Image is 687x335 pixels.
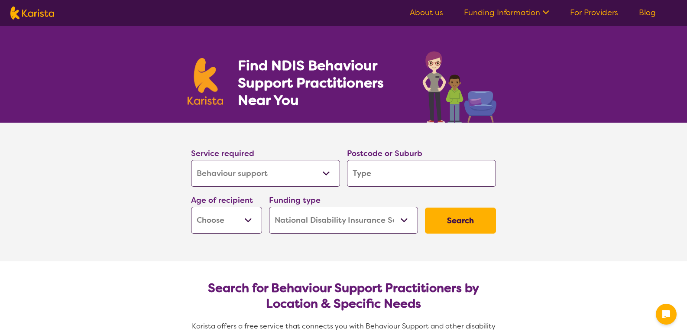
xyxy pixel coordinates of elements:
a: Funding Information [464,7,549,18]
img: Karista logo [10,7,54,20]
img: Karista logo [188,58,223,105]
label: Postcode or Suburb [347,148,422,159]
label: Age of recipient [191,195,253,205]
input: Type [347,160,496,187]
a: For Providers [570,7,618,18]
label: Funding type [269,195,321,205]
a: About us [410,7,443,18]
h1: Find NDIS Behaviour Support Practitioners Near You [238,57,405,109]
img: behaviour-support [420,47,499,123]
a: Blog [639,7,656,18]
h2: Search for Behaviour Support Practitioners by Location & Specific Needs [198,280,489,312]
button: Search [425,208,496,234]
label: Service required [191,148,254,159]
